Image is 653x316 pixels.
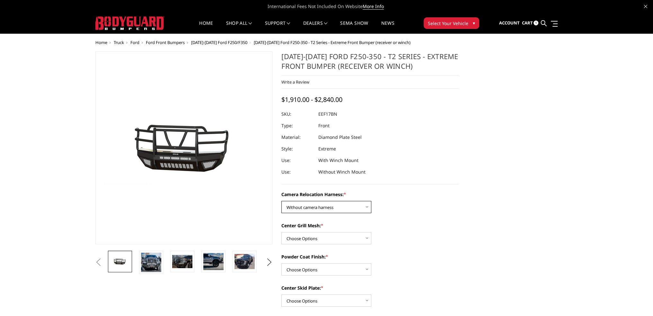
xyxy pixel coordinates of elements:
[318,131,362,143] dd: Diamond Plate Steel
[94,257,103,267] button: Previous
[363,3,384,10] a: More Info
[281,79,309,85] a: Write a Review
[265,21,290,33] a: Support
[281,143,313,155] dt: Style:
[499,20,519,26] span: Account
[114,40,124,45] a: Truck
[191,40,247,45] a: [DATE]-[DATE] Ford F250/F350
[318,155,358,166] dd: With Winch Mount
[199,21,213,33] a: Home
[281,222,459,229] label: Center Grill Mesh:
[340,21,368,33] a: SEMA Show
[281,284,459,291] label: Center Skid Plate:
[281,253,459,260] label: Powder Coat Finish:
[473,20,475,26] span: ▾
[522,14,538,32] a: Cart 1
[499,14,519,32] a: Account
[95,40,107,45] a: Home
[281,131,313,143] dt: Material:
[534,21,538,25] span: 1
[621,285,653,316] iframe: Chat Widget
[95,51,273,244] a: 2017-2022 Ford F250-350 - T2 Series - Extreme Front Bumper (receiver or winch)
[318,120,330,131] dd: Front
[95,16,164,30] img: BODYGUARD BUMPERS
[281,155,313,166] dt: Use:
[318,143,336,155] dd: Extreme
[254,40,410,45] span: [DATE]-[DATE] Ford F250-350 - T2 Series - Extreme Front Bumper (receiver or winch)
[281,166,313,178] dt: Use:
[303,21,328,33] a: Dealers
[318,166,366,178] dd: Without Winch Mount
[141,253,161,272] img: 2017-2022 Ford F250-350 - T2 Series - Extreme Front Bumper (receiver or winch)
[281,108,313,120] dt: SKU:
[264,257,274,267] button: Next
[381,21,394,33] a: News
[281,120,313,131] dt: Type:
[428,20,468,27] span: Select Your Vehicle
[203,253,224,270] img: 2017-2022 Ford F250-350 - T2 Series - Extreme Front Bumper (receiver or winch)
[110,257,130,266] img: 2017-2022 Ford F250-350 - T2 Series - Extreme Front Bumper (receiver or winch)
[146,40,185,45] a: Ford Front Bumpers
[522,20,533,26] span: Cart
[424,17,479,29] button: Select Your Vehicle
[234,254,255,269] img: 2017-2022 Ford F250-350 - T2 Series - Extreme Front Bumper (receiver or winch)
[281,95,342,104] span: $1,910.00 - $2,840.00
[281,191,459,198] label: Camera Relocation Harness:
[130,40,139,45] a: Ford
[318,108,337,120] dd: EEF17BN
[226,21,252,33] a: shop all
[172,255,192,268] img: 2017-2022 Ford F250-350 - T2 Series - Extreme Front Bumper (receiver or winch)
[281,51,459,76] h1: [DATE]-[DATE] Ford F250-350 - T2 Series - Extreme Front Bumper (receiver or winch)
